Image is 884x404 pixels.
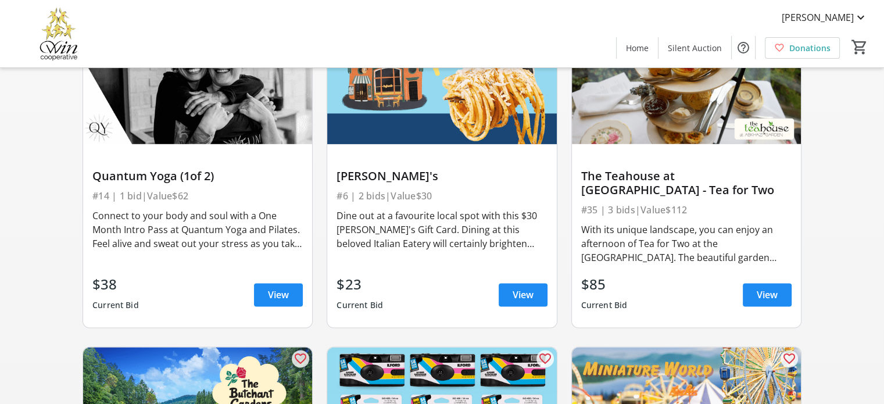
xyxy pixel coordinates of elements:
div: #6 | 2 bids | Value $30 [337,188,547,204]
a: View [254,283,303,306]
div: [PERSON_NAME]'s [337,169,547,183]
div: The Teahouse at [GEOGRAPHIC_DATA] - Tea for Two [581,169,792,197]
img: The Teahouse at Abkhazi Garden - Tea for Two [572,16,801,145]
button: Cart [849,37,870,58]
div: Current Bid [92,295,139,316]
div: Dine out at a favourite local spot with this $30 [PERSON_NAME]'s Gift Card. Dining at this belove... [337,209,547,251]
img: Pagliacci's [327,16,556,145]
button: [PERSON_NAME] [772,8,877,27]
span: View [513,288,534,302]
div: $85 [581,274,628,295]
span: Silent Auction [668,42,722,54]
span: [PERSON_NAME] [782,10,854,24]
a: Donations [765,37,840,59]
div: $38 [92,274,139,295]
a: Silent Auction [658,37,731,59]
span: Home [626,42,649,54]
div: Current Bid [581,295,628,316]
div: With its unique landscape, you can enjoy an afternoon of Tea for Two at the [GEOGRAPHIC_DATA]. Th... [581,223,792,264]
mat-icon: favorite_outline [782,352,796,366]
img: Quantum Yoga (1of 2) [83,16,312,145]
a: View [499,283,547,306]
div: Quantum Yoga (1of 2) [92,169,303,183]
span: View [268,288,289,302]
div: #35 | 3 bids | Value $112 [581,202,792,218]
span: View [757,288,778,302]
div: Connect to your body and soul with a One Month Intro Pass at Quantum Yoga and Pilates. Feel alive... [92,209,303,251]
mat-icon: favorite_outline [538,352,552,366]
img: Victoria Women In Need Community Cooperative's Logo [7,5,110,63]
button: Help [732,36,755,59]
a: Home [617,37,658,59]
div: #14 | 1 bid | Value $62 [92,188,303,204]
div: Current Bid [337,295,383,316]
span: Donations [789,42,831,54]
mat-icon: favorite_outline [294,352,307,366]
a: View [743,283,792,306]
div: $23 [337,274,383,295]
